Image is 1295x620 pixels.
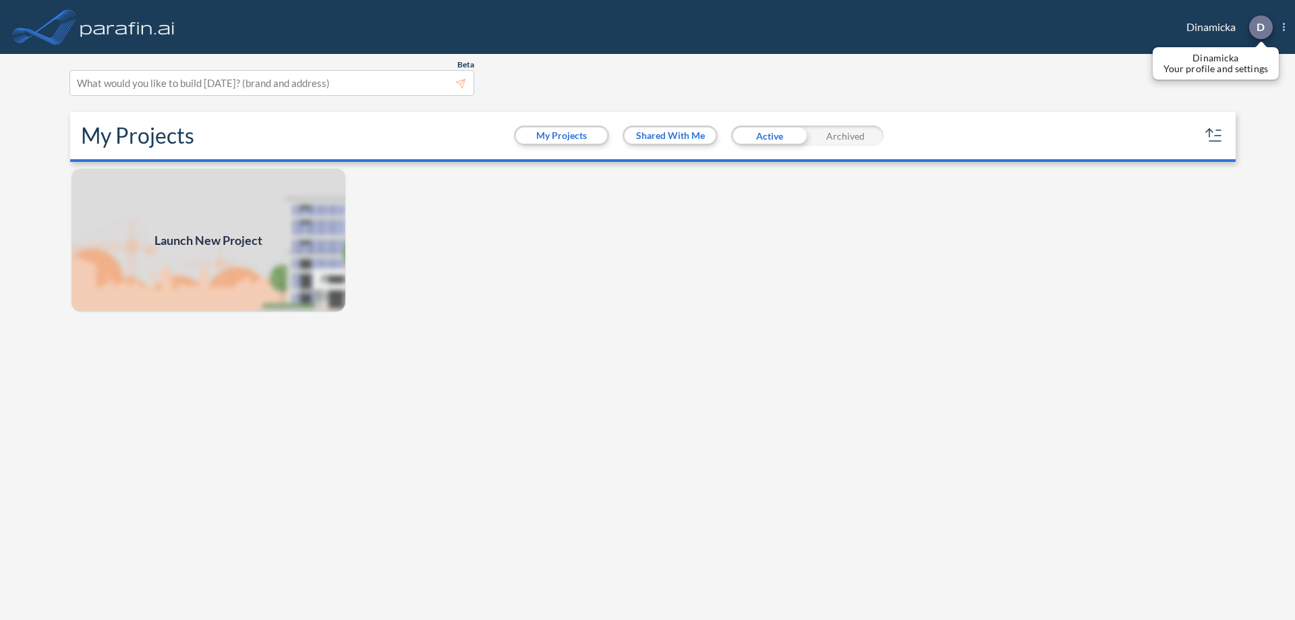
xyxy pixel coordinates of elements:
[70,167,347,313] a: Launch New Project
[78,13,177,40] img: logo
[1163,53,1268,63] p: Dinamicka
[1203,125,1225,146] button: sort
[1166,16,1285,39] div: Dinamicka
[807,125,884,146] div: Archived
[516,128,607,144] button: My Projects
[1257,21,1265,33] p: D
[731,125,807,146] div: Active
[81,123,194,148] h2: My Projects
[154,231,262,250] span: Launch New Project
[457,59,474,70] span: Beta
[70,167,347,313] img: add
[625,128,716,144] button: Shared With Me
[1163,63,1268,74] p: Your profile and settings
